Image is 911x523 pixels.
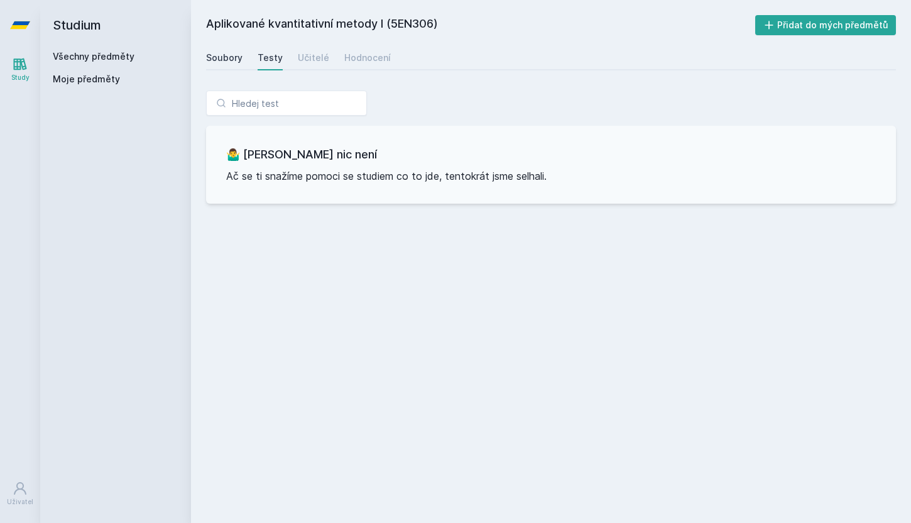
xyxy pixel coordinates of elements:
[344,52,391,64] div: Hodnocení
[53,51,134,62] a: Všechny předměty
[258,45,283,70] a: Testy
[206,52,243,64] div: Soubory
[206,15,755,35] h2: Aplikované kvantitativní metody I (5EN306)
[226,168,876,184] p: Ač se ti snažíme pomoci se studiem co to jde, tentokrát jsme selhali.
[3,50,38,89] a: Study
[7,497,33,507] div: Uživatel
[226,146,876,163] h3: 🤷‍♂️ [PERSON_NAME] nic není
[206,91,367,116] input: Hledej test
[11,73,30,82] div: Study
[258,52,283,64] div: Testy
[344,45,391,70] a: Hodnocení
[298,52,329,64] div: Učitelé
[3,475,38,513] a: Uživatel
[298,45,329,70] a: Učitelé
[53,73,120,85] span: Moje předměty
[755,15,897,35] button: Přidat do mých předmětů
[206,45,243,70] a: Soubory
